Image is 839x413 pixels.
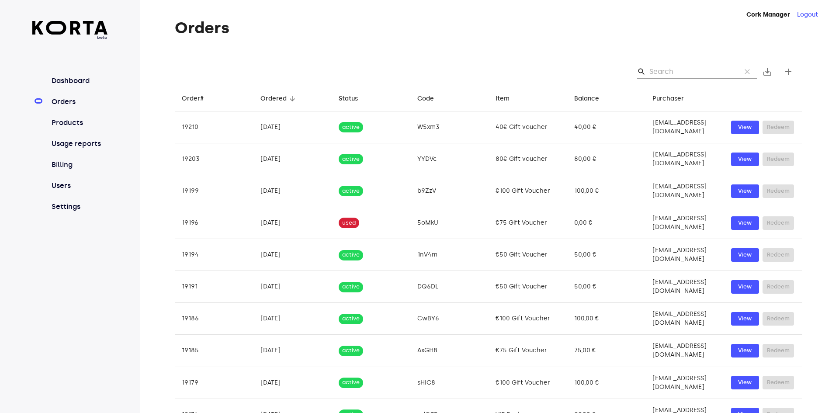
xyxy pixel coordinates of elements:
button: Logout [797,10,818,19]
span: arrow_downward [288,95,296,103]
td: 80,00 € [567,143,646,175]
td: DQ6DL [410,271,489,303]
td: 19186 [175,303,253,335]
a: View [731,376,759,389]
h1: Orders [175,19,802,37]
strong: Cork Manager [746,11,790,18]
td: 19203 [175,143,253,175]
button: View [731,280,759,294]
td: 1nV4m [410,239,489,271]
a: beta [32,21,108,41]
td: 5oMkU [410,207,489,239]
span: Balance [574,94,610,104]
a: Dashboard [50,76,108,86]
td: 100,00 € [567,303,646,335]
div: Code [417,94,434,104]
td: 100,00 € [567,175,646,207]
button: View [731,312,759,326]
span: View [735,154,755,164]
td: 19199 [175,175,253,207]
span: Ordered [260,94,298,104]
td: 19179 [175,367,253,399]
input: Search [649,65,734,79]
span: View [735,314,755,324]
td: €50 Gift Voucher [489,271,567,303]
td: [DATE] [253,111,332,143]
a: Users [50,180,108,191]
td: [EMAIL_ADDRESS][DOMAIN_NAME] [645,111,724,143]
td: [DATE] [253,335,332,367]
td: 50,00 € [567,271,646,303]
td: €50 Gift Voucher [489,239,567,271]
td: CwBY6 [410,303,489,335]
span: active [339,155,363,163]
button: View [731,216,759,230]
span: View [735,218,755,228]
td: €100 Gift Voucher [489,303,567,335]
span: active [339,123,363,132]
a: Usage reports [50,139,108,149]
td: 19191 [175,271,253,303]
span: active [339,315,363,323]
span: View [735,250,755,260]
span: View [735,378,755,388]
td: [DATE] [253,175,332,207]
span: active [339,283,363,291]
a: Settings [50,201,108,212]
td: [DATE] [253,207,332,239]
td: 0,00 € [567,207,646,239]
td: [EMAIL_ADDRESS][DOMAIN_NAME] [645,335,724,367]
td: 50,00 € [567,239,646,271]
span: active [339,187,363,195]
button: View [731,153,759,166]
span: Search [637,67,646,76]
span: active [339,378,363,387]
td: [EMAIL_ADDRESS][DOMAIN_NAME] [645,207,724,239]
td: 100,00 € [567,367,646,399]
button: View [731,344,759,357]
span: used [339,219,359,227]
button: Create new gift card [778,61,799,82]
td: 40€ Gift voucher [489,111,567,143]
span: View [735,346,755,356]
button: View [731,248,759,262]
a: Products [50,118,108,128]
span: active [339,251,363,259]
span: View [735,282,755,292]
a: Billing [50,160,108,170]
span: active [339,347,363,355]
span: Status [339,94,369,104]
span: View [735,186,755,196]
button: Export [757,61,778,82]
td: sHIC8 [410,367,489,399]
button: View [731,184,759,198]
td: [DATE] [253,367,332,399]
td: [EMAIL_ADDRESS][DOMAIN_NAME] [645,239,724,271]
td: [EMAIL_ADDRESS][DOMAIN_NAME] [645,367,724,399]
span: save_alt [762,66,773,77]
td: €75 Gift Voucher [489,207,567,239]
div: Balance [574,94,599,104]
td: b9ZzV [410,175,489,207]
div: Order# [182,94,204,104]
td: [EMAIL_ADDRESS][DOMAIN_NAME] [645,271,724,303]
span: add [783,66,794,77]
td: [EMAIL_ADDRESS][DOMAIN_NAME] [645,303,724,335]
td: [DATE] [253,143,332,175]
span: Order# [182,94,215,104]
td: €100 Gift Voucher [489,367,567,399]
td: [EMAIL_ADDRESS][DOMAIN_NAME] [645,143,724,175]
span: Item [496,94,521,104]
td: 19185 [175,335,253,367]
img: Korta [32,21,108,35]
button: View [731,121,759,134]
span: View [735,122,755,132]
